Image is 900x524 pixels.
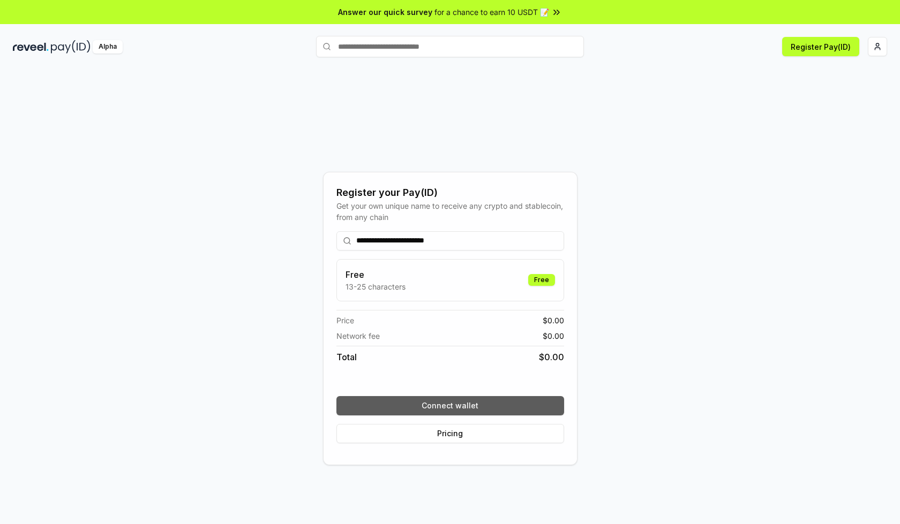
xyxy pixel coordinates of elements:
button: Connect wallet [336,396,564,415]
span: for a chance to earn 10 USDT 📝 [434,6,549,18]
span: Answer our quick survey [338,6,432,18]
div: Alpha [93,40,123,54]
span: $ 0.00 [543,330,564,341]
span: Network fee [336,330,380,341]
p: 13-25 characters [346,281,406,292]
button: Pricing [336,424,564,443]
div: Register your Pay(ID) [336,185,564,200]
div: Free [528,274,555,286]
span: $ 0.00 [543,315,564,326]
img: pay_id [51,40,91,54]
span: Total [336,351,357,363]
div: Get your own unique name to receive any crypto and stablecoin, from any chain [336,200,564,223]
h3: Free [346,268,406,281]
span: Price [336,315,354,326]
img: reveel_dark [13,40,49,54]
button: Register Pay(ID) [782,37,859,56]
span: $ 0.00 [539,351,564,363]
